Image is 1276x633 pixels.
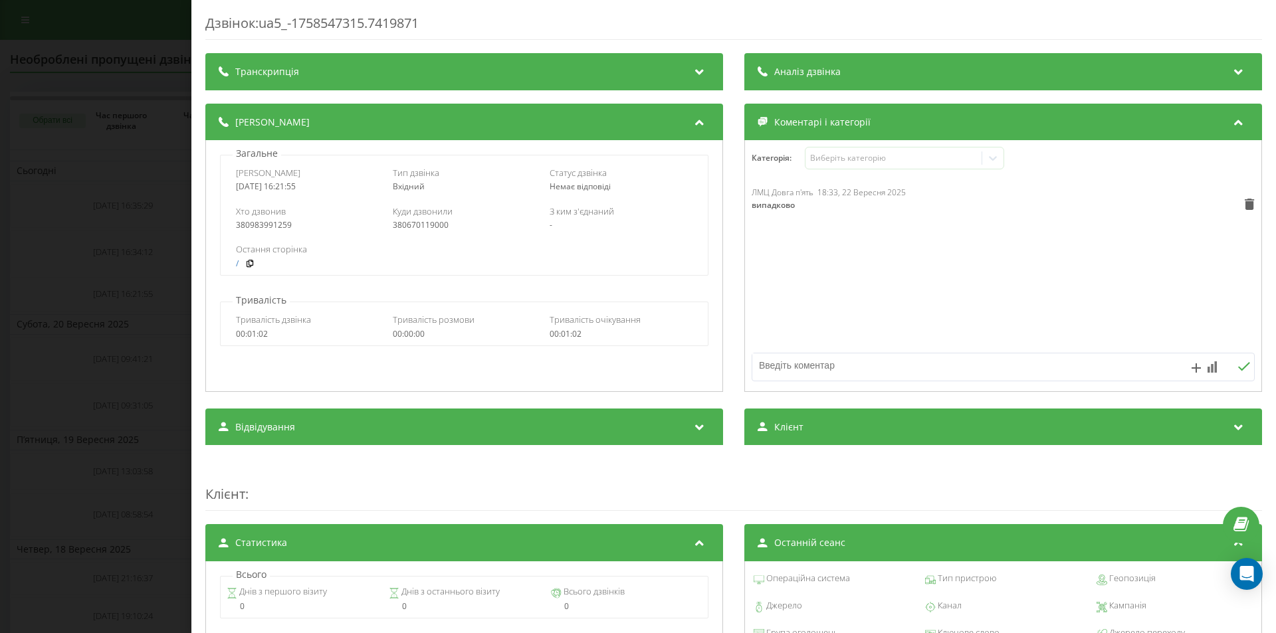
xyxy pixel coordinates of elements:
[205,485,245,503] span: Клієнт
[393,167,439,179] span: Тип дзвінка
[817,188,906,197] div: 18:33, 22 Вересня 2025
[236,182,379,191] div: [DATE] 16:21:55
[550,221,692,230] div: -
[236,329,379,339] div: 00:01:02
[236,314,311,325] span: Тривалість дзвінка
[774,420,803,434] span: Клієнт
[752,200,875,211] div: випадково
[550,314,641,325] span: Тривалість очікування
[236,167,300,179] span: [PERSON_NAME]
[936,572,996,585] span: Тип пристрою
[389,602,540,611] div: 0
[550,181,611,192] span: Немає відповіді
[205,458,1262,511] div: :
[752,153,805,163] h4: Категорія :
[764,572,850,585] span: Операційна система
[393,329,536,339] div: 00:00:00
[752,187,813,198] span: ЛМЦ Довга п'ять
[233,147,281,160] p: Загальне
[399,585,500,598] span: Днів з останнього візиту
[810,153,976,163] div: Виберіть категорію
[550,167,607,179] span: Статус дзвінка
[227,602,377,611] div: 0
[551,602,702,611] div: 0
[235,65,299,78] span: Транскрипція
[774,116,871,129] span: Коментарі і категорії
[562,585,625,598] span: Всього дзвінків
[1107,599,1146,612] span: Кампанія
[233,568,270,581] p: Всього
[1107,572,1156,585] span: Геопозиція
[236,205,286,217] span: Хто дзвонив
[936,599,962,612] span: Канал
[393,314,475,325] span: Тривалість розмови
[774,536,845,549] span: Останній сеанс
[774,65,841,78] span: Аналіз дзвінка
[236,221,379,230] div: 380983991259
[235,536,287,549] span: Статистика
[550,329,692,339] div: 00:01:02
[764,599,802,612] span: Джерело
[236,259,239,268] a: /
[237,585,327,598] span: Днів з першого візиту
[235,420,295,434] span: Відвідування
[205,14,1262,40] div: Дзвінок : ua5_-1758547315.7419871
[235,116,310,129] span: [PERSON_NAME]
[393,221,536,230] div: 380670119000
[550,205,614,217] span: З ким з'єднаний
[1231,558,1263,590] div: Open Intercom Messenger
[236,243,307,255] span: Остання сторінка
[393,181,425,192] span: Вхідний
[233,294,290,307] p: Тривалість
[393,205,453,217] span: Куди дзвонили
